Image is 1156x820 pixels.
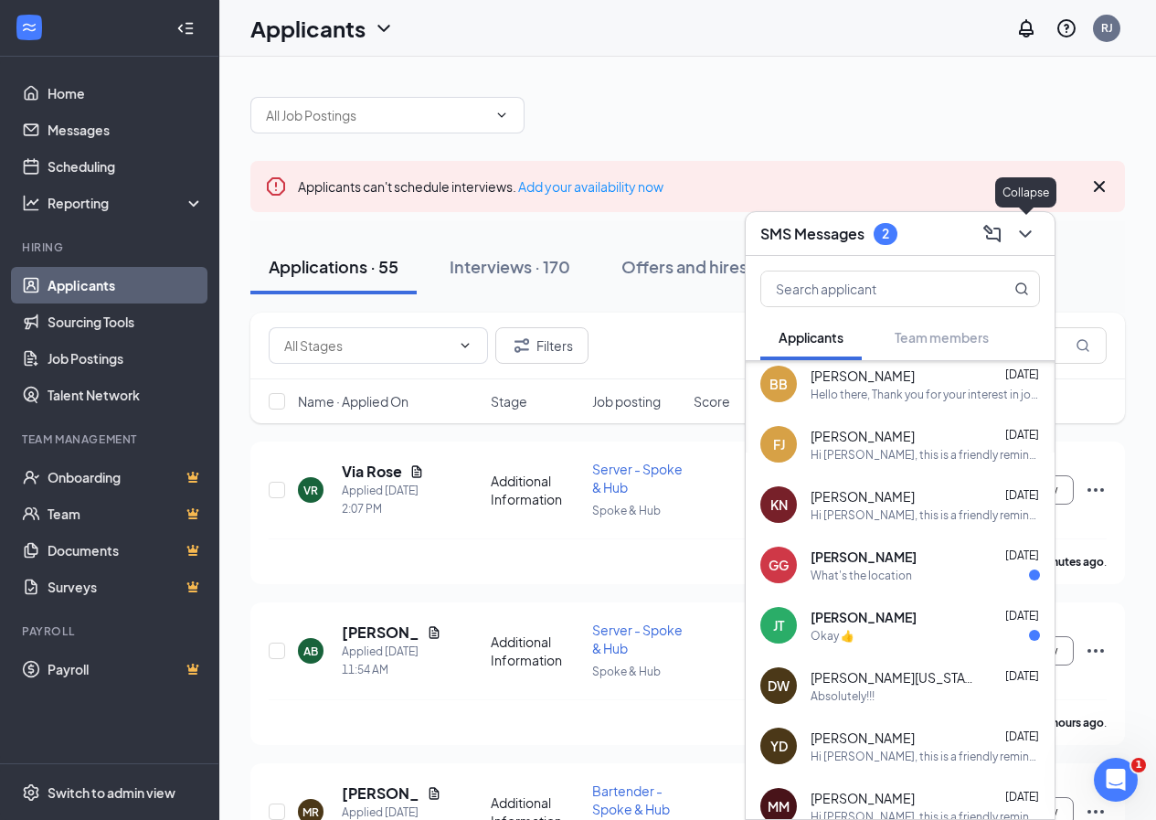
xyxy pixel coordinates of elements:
span: Spoke & Hub [592,665,661,678]
svg: Ellipses [1085,640,1107,662]
div: JT [773,616,784,634]
span: Name · Applied On [298,392,408,410]
svg: ChevronDown [1014,223,1036,245]
div: GG [769,556,789,574]
div: What's the location [811,568,912,583]
span: [DATE] [1005,729,1039,743]
a: OnboardingCrown [48,459,204,495]
a: Sourcing Tools [48,304,204,340]
span: [PERSON_NAME] [811,548,917,566]
div: Reporting [48,194,205,212]
div: VR [303,483,318,498]
div: Hi [PERSON_NAME], this is a friendly reminder. To move forward with your application for Cook - S... [811,447,1040,463]
span: [PERSON_NAME][US_STATE] [811,668,975,687]
h1: Applicants [250,13,366,44]
span: [PERSON_NAME] [811,427,915,445]
a: Scheduling [48,148,204,185]
div: Additional Information [491,472,581,508]
div: Collapse [995,177,1056,208]
div: Hi [PERSON_NAME], this is a friendly reminder. To move forward with your application for Server -... [811,749,1040,764]
span: Team members [895,329,989,346]
svg: Document [427,786,441,801]
span: 1 [1131,758,1146,772]
svg: MagnifyingGlass [1076,338,1090,353]
span: Bartender - Spoke & Hub [592,783,670,817]
div: Hiring [22,240,200,255]
h5: Via Rose [342,462,402,482]
svg: Document [427,625,441,640]
span: [PERSON_NAME] [811,789,915,807]
div: MR [302,804,319,820]
div: Okay 👍 [811,628,854,644]
div: BB [769,375,788,393]
div: Applied [DATE] 2:07 PM [342,482,441,518]
span: Stage [491,392,527,410]
span: [DATE] [1005,790,1039,804]
span: [DATE] [1005,367,1039,381]
input: Search applicant [761,272,978,306]
svg: Analysis [22,194,40,212]
svg: ComposeMessage [981,223,1003,245]
a: Add your availability now [518,178,663,195]
div: KN [770,495,788,514]
span: [DATE] [1005,488,1039,502]
button: Filter Filters [495,327,589,364]
span: Score [694,392,730,410]
span: [PERSON_NAME] [811,487,915,506]
svg: Error [265,176,287,197]
div: Payroll [22,623,200,639]
svg: Notifications [1015,17,1037,39]
a: Home [48,75,204,112]
span: [PERSON_NAME] [811,608,917,626]
div: Interviews · 170 [450,255,570,278]
div: Applied [DATE] 11:54 AM [342,643,441,679]
div: Switch to admin view [48,783,175,802]
svg: Settings [22,783,40,802]
svg: Document [409,464,424,479]
div: Additional Information [491,633,581,669]
iframe: Intercom live chat [1094,758,1138,802]
span: [PERSON_NAME] [811,729,915,747]
span: [PERSON_NAME] [811,367,915,385]
div: RJ [1101,20,1113,36]
div: AB [303,644,318,659]
button: ComposeMessage [978,219,1007,249]
div: Absolutely!!! [811,688,875,704]
div: Offers and hires · 51 [621,255,775,278]
span: [DATE] [1005,548,1039,562]
span: Server - Spoke & Hub [592,622,683,656]
a: SurveysCrown [48,569,204,605]
h3: SMS Messages [760,224,864,244]
span: Applicants can't schedule interviews. [298,178,663,195]
div: Applications · 55 [269,255,398,278]
svg: ChevronDown [458,338,472,353]
button: ChevronDown [1011,219,1040,249]
span: [DATE] [1005,609,1039,623]
div: 2 [882,226,889,241]
div: MM [768,797,790,815]
a: Talent Network [48,377,204,413]
b: 12 minutes ago [1024,555,1104,569]
a: DocumentsCrown [48,532,204,569]
div: FJ [773,435,785,453]
span: Job posting [592,392,661,410]
span: Applicants [779,329,843,346]
input: All Stages [284,335,451,356]
h5: [PERSON_NAME] [342,783,419,804]
div: YD [770,737,788,755]
a: TeamCrown [48,495,204,532]
span: [DATE] [1005,428,1039,442]
a: Messages [48,112,204,148]
span: Server - Spoke & Hub [592,461,683,495]
div: Hi [PERSON_NAME], this is a friendly reminder. To move forward with your application for Cook - S... [811,507,1040,523]
svg: ChevronDown [494,108,509,122]
span: Spoke & Hub [592,504,661,517]
span: [DATE] [1005,669,1039,683]
svg: ChevronDown [373,17,395,39]
svg: Collapse [176,19,195,37]
div: Team Management [22,431,200,447]
svg: Ellipses [1085,479,1107,501]
svg: WorkstreamLogo [20,18,38,37]
input: All Job Postings [266,105,487,125]
a: Applicants [48,267,204,304]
